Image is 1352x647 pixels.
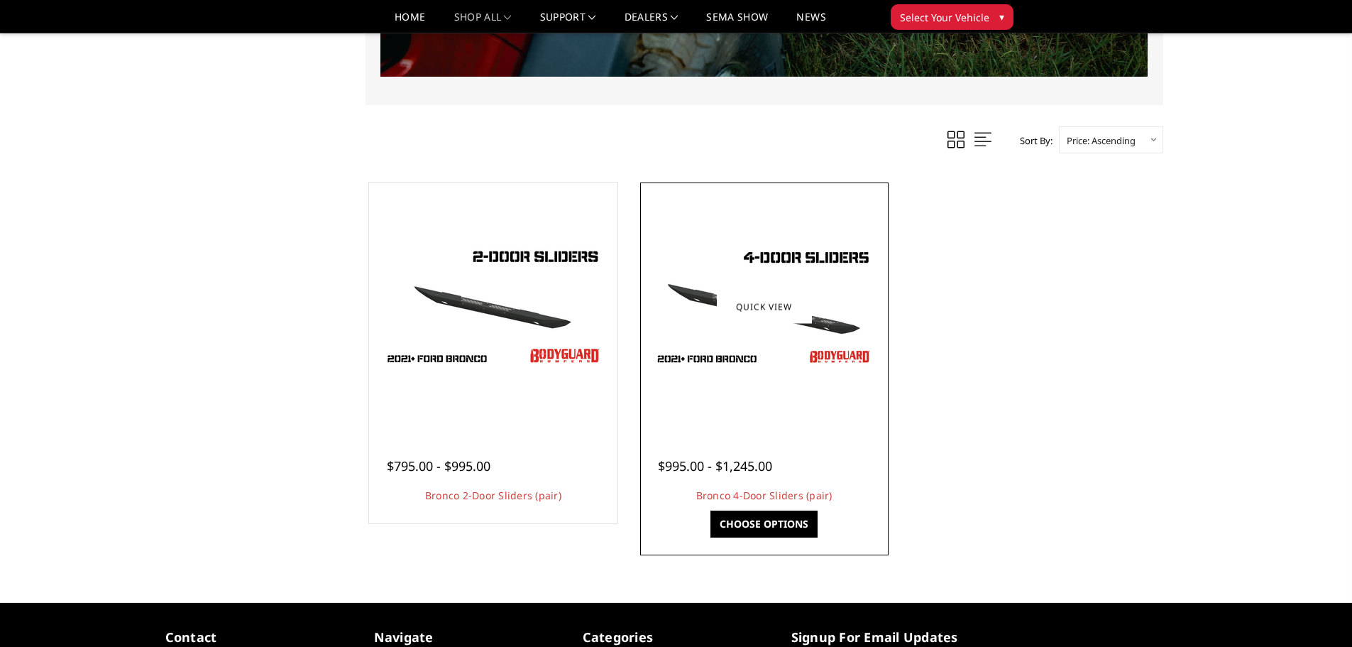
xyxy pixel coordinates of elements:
[791,628,979,647] h5: signup for email updates
[710,511,818,538] a: Choose Options
[999,9,1004,24] span: ▾
[706,12,768,33] a: SEMA Show
[796,12,825,33] a: News
[395,12,425,33] a: Home
[387,457,490,474] span: $795.00 - $995.00
[425,489,561,502] a: Bronco 2-Door Sliders (pair)
[625,12,678,33] a: Dealers
[454,12,512,33] a: shop all
[374,628,561,647] h5: Navigate
[1281,579,1352,647] iframe: Chat Widget
[373,186,614,428] a: Bronco 2-Door Sliders (pair)
[696,489,832,502] a: Bronco 4-Door Sliders (pair)
[717,290,812,323] a: Quick view
[165,628,353,647] h5: contact
[658,457,772,474] span: $995.00 - $1,245.00
[540,12,596,33] a: Support
[651,243,878,371] img: Bronco 4-Door Sliders (pair)
[380,243,607,371] img: Bronco 2-Door Sliders (pair)
[644,186,885,428] a: Bronco 4-Door Sliders (pair) Bronco 4-Door Sliders (pair)
[1012,130,1053,151] label: Sort By:
[583,628,770,647] h5: Categories
[900,10,989,25] span: Select Your Vehicle
[891,4,1013,30] button: Select Your Vehicle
